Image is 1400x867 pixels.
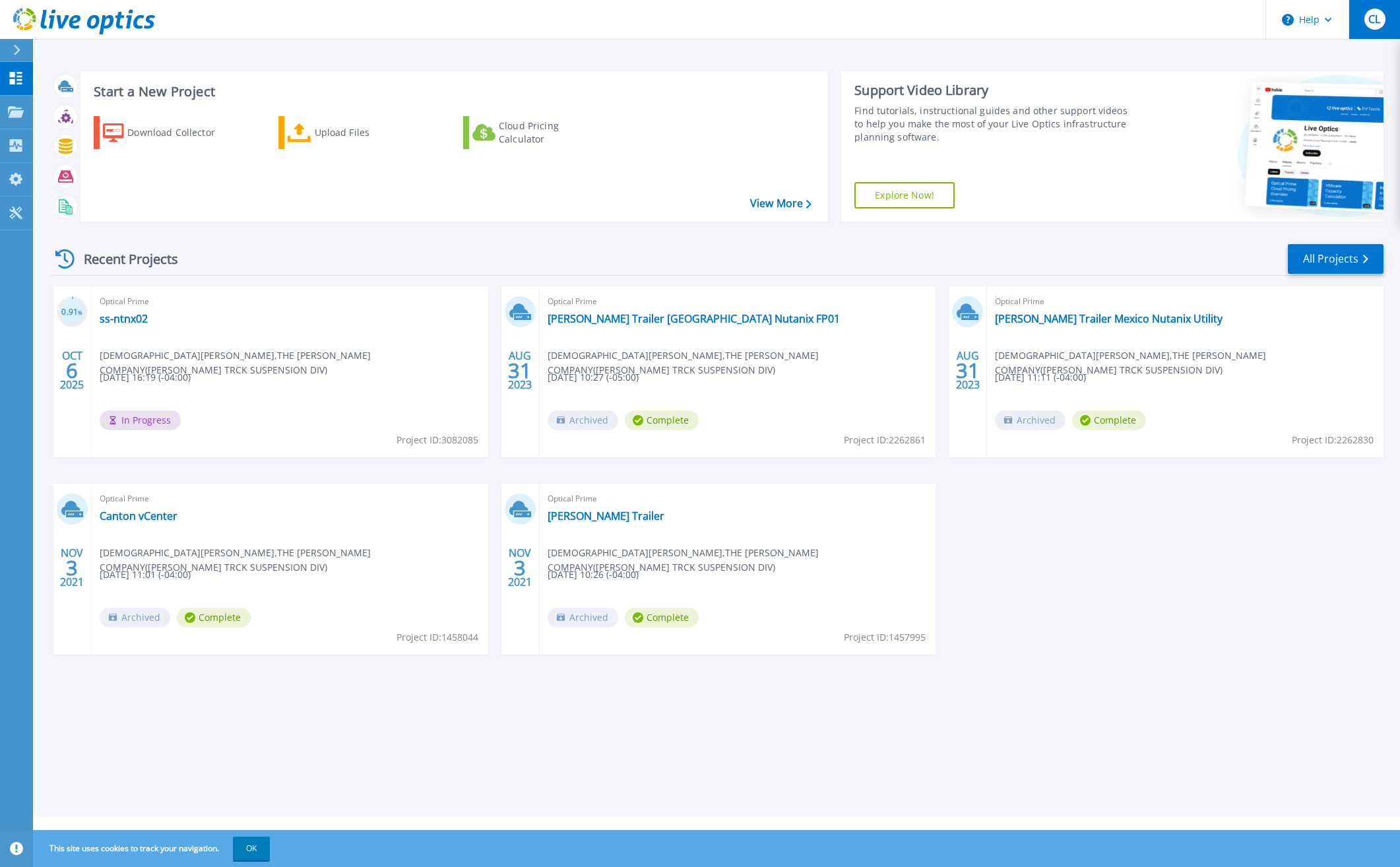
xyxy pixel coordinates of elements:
h3: Start a New Project [94,84,811,99]
div: OCT 2025 [59,346,84,395]
div: Cloud Pricing Calculator [499,119,604,146]
div: AUG 2023 [955,346,980,395]
span: Complete [625,410,699,430]
a: [PERSON_NAME] Trailer [548,509,664,523]
a: Download Collector [94,116,241,149]
span: Project ID: 1457995 [844,630,926,645]
span: % [78,309,82,316]
span: [DATE] 16:19 (-04:00) [100,370,191,385]
div: Upload Files [315,119,420,146]
a: [PERSON_NAME] Trailer [GEOGRAPHIC_DATA] Nutanix FP01 [548,312,840,325]
a: Explore Now! [854,182,955,209]
span: Project ID: 2262830 [1292,433,1374,447]
span: [DEMOGRAPHIC_DATA][PERSON_NAME] , THE [PERSON_NAME] COMPANY([PERSON_NAME] TRCK SUSPENSION DIV) [995,348,1384,377]
div: NOV 2021 [59,544,84,592]
span: This site uses cookies to track your navigation. [36,837,270,860]
div: Find tutorials, instructional guides and other support videos to help you make the most of your L... [854,104,1132,144]
span: 6 [66,365,78,376]
span: 3 [514,562,526,573]
span: [DATE] 11:11 (-04:00) [995,370,1086,385]
span: [DEMOGRAPHIC_DATA][PERSON_NAME] , THE [PERSON_NAME] COMPANY([PERSON_NAME] TRCK SUSPENSION DIV) [100,546,488,575]
a: Canton vCenter [100,509,177,523]
div: Recent Projects [51,243,196,275]
a: Cloud Pricing Calculator [463,116,610,149]
span: 31 [956,365,980,376]
span: 3 [66,562,78,573]
button: OK [233,837,270,860]
span: Optical Prime [548,492,928,506]
span: Archived [995,410,1066,430]
span: Complete [1072,410,1146,430]
a: All Projects [1288,244,1384,274]
span: Optical Prime [100,294,480,309]
span: Archived [100,608,170,627]
div: Support Video Library [854,82,1132,99]
span: CL [1368,14,1380,24]
span: [DATE] 11:01 (-04:00) [100,567,191,582]
a: Upload Files [278,116,426,149]
span: [DEMOGRAPHIC_DATA][PERSON_NAME] , THE [PERSON_NAME] COMPANY([PERSON_NAME] TRCK SUSPENSION DIV) [548,348,936,377]
span: Archived [548,608,618,627]
span: [DEMOGRAPHIC_DATA][PERSON_NAME] , THE [PERSON_NAME] COMPANY([PERSON_NAME] TRCK SUSPENSION DIV) [548,546,936,575]
span: Complete [177,608,251,627]
div: NOV 2021 [507,544,532,592]
span: [DATE] 10:26 (-04:00) [548,567,639,582]
a: [PERSON_NAME] Trailer Mexico Nutanix Utility [995,312,1223,325]
h3: 0.91 [57,305,88,320]
div: Download Collector [127,119,233,146]
span: [DATE] 10:27 (-05:00) [548,370,639,385]
a: ss-ntnx02 [100,312,148,325]
span: Project ID: 2262861 [844,433,926,447]
span: 31 [508,365,532,376]
span: Optical Prime [995,294,1376,309]
a: View More [750,197,811,210]
div: AUG 2023 [507,346,532,395]
span: Complete [625,608,699,627]
span: Optical Prime [548,294,928,309]
span: Project ID: 1458044 [397,630,478,645]
span: Archived [548,410,618,430]
span: Optical Prime [100,492,480,506]
span: In Progress [100,410,181,430]
span: Project ID: 3082085 [397,433,478,447]
span: [DEMOGRAPHIC_DATA][PERSON_NAME] , THE [PERSON_NAME] COMPANY([PERSON_NAME] TRCK SUSPENSION DIV) [100,348,488,377]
